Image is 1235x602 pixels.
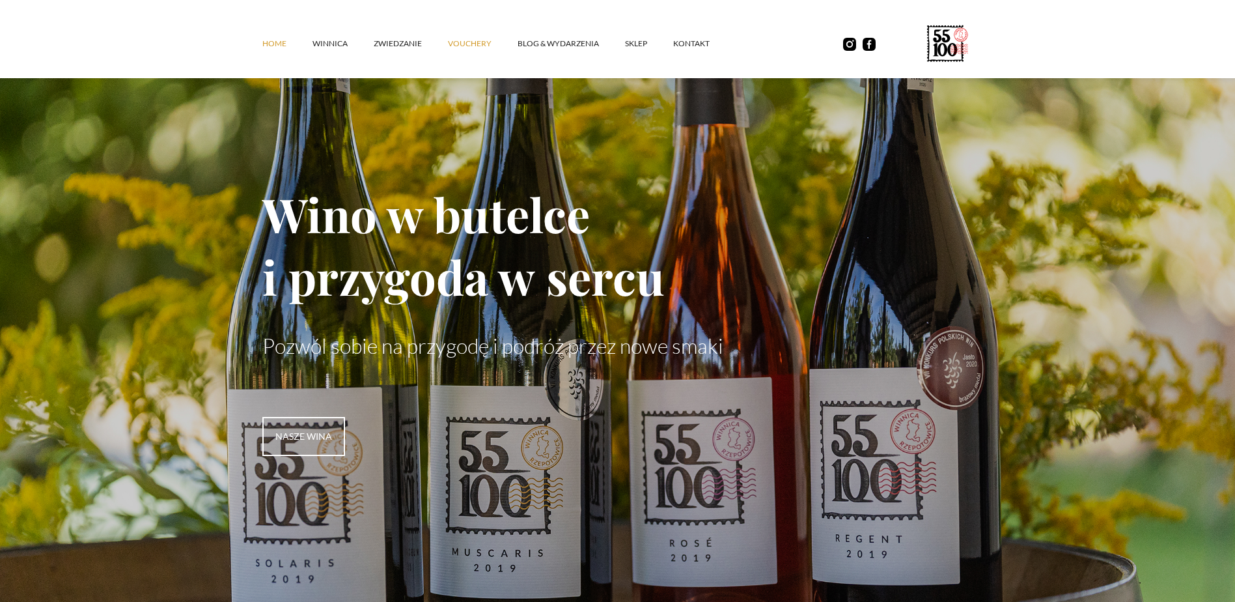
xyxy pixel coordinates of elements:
[374,24,448,63] a: ZWIEDZANIE
[518,24,625,63] a: Blog & Wydarzenia
[262,417,345,456] a: nasze wina
[448,24,518,63] a: vouchery
[262,334,973,358] p: Pozwól sobie na przygodę i podróż przez nowe smaki
[312,24,374,63] a: winnica
[625,24,673,63] a: SKLEP
[262,24,312,63] a: Home
[673,24,736,63] a: kontakt
[262,182,973,308] h1: Wino w butelce i przygoda w sercu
